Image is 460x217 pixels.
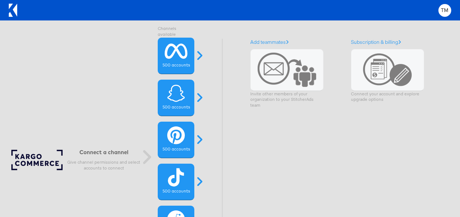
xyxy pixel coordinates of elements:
label: 500 accounts [162,104,190,110]
a: Subscription & billing [351,39,401,45]
label: 500 accounts [162,146,190,152]
p: Give channel permissions and select accounts to connect [67,159,141,171]
label: Channels available [158,26,194,38]
h6: Connect a channel [67,149,141,156]
p: Connect your account and explore upgrade options [351,91,424,103]
label: 500 accounts [162,189,190,194]
p: Invite other members of your organization to your StitcherAds team [250,91,324,108]
span: TM [441,8,449,13]
label: 500 accounts [162,62,190,68]
a: Add teammates [250,39,289,45]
